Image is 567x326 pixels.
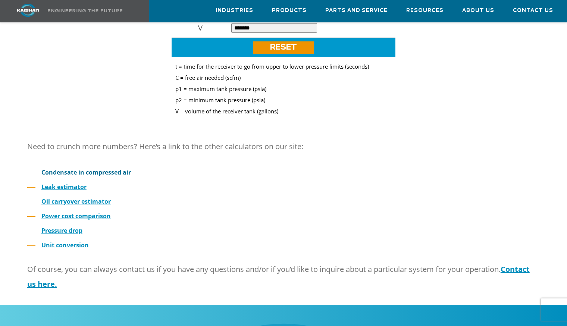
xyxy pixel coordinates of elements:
[27,262,540,292] p: Of course, you can always contact us if you have any questions and/or if you’d like to inquire ab...
[513,6,553,15] span: Contact Us
[198,23,203,32] span: V
[325,6,388,15] span: Parts and Service
[253,41,314,54] a: Reset
[41,241,89,249] a: Unit conversion
[216,6,253,15] span: Industries
[462,6,494,15] span: About Us
[406,6,444,15] span: Resources
[216,0,253,21] a: Industries
[41,183,87,191] a: Leak estimator
[41,197,111,206] a: Oil carryover estimator
[272,0,307,21] a: Products
[41,226,82,235] a: Pressure drop
[513,0,553,21] a: Contact Us
[462,0,494,21] a: About Us
[27,139,540,154] p: Need to crunch more numbers? Here’s a link to the other calculators on our site:
[406,0,444,21] a: Resources
[325,0,388,21] a: Parts and Service
[41,168,131,176] a: Condensate in compressed air
[48,9,122,12] img: Engineering the future
[272,6,307,15] span: Products
[175,61,392,117] p: t = time for the receiver to go from upper to lower pressure limits (seconds) C = free air needed...
[41,212,111,220] a: Power cost comparison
